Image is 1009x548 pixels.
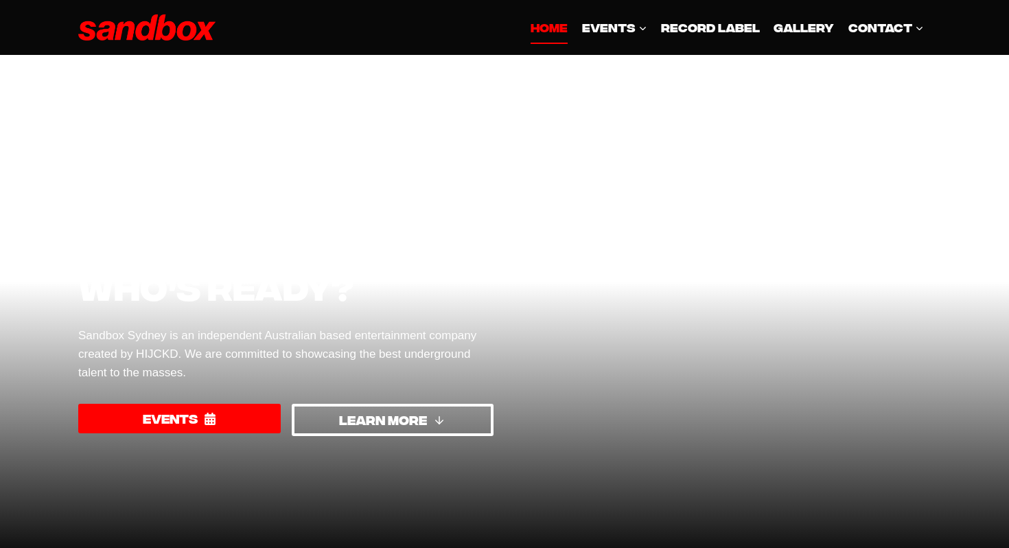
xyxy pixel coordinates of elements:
[848,18,924,36] span: CONTACT
[78,161,494,310] h1: Sydney’s biggest monthly event, who’s ready?
[292,404,494,436] a: LEARN MORE
[524,11,931,44] nav: Primary Navigation
[842,11,931,44] a: CONTACT
[143,409,198,429] span: EVENTS
[575,11,654,44] a: EVENTS
[78,326,494,383] p: Sandbox Sydney is an independent Australian based entertainment company created by HIJCKD. We are...
[767,11,841,44] a: GALLERY
[78,404,281,433] a: EVENTS
[582,18,647,36] span: EVENTS
[524,11,575,44] a: HOME
[339,410,427,430] span: LEARN MORE
[654,11,767,44] a: Record Label
[78,14,216,41] img: Sandbox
